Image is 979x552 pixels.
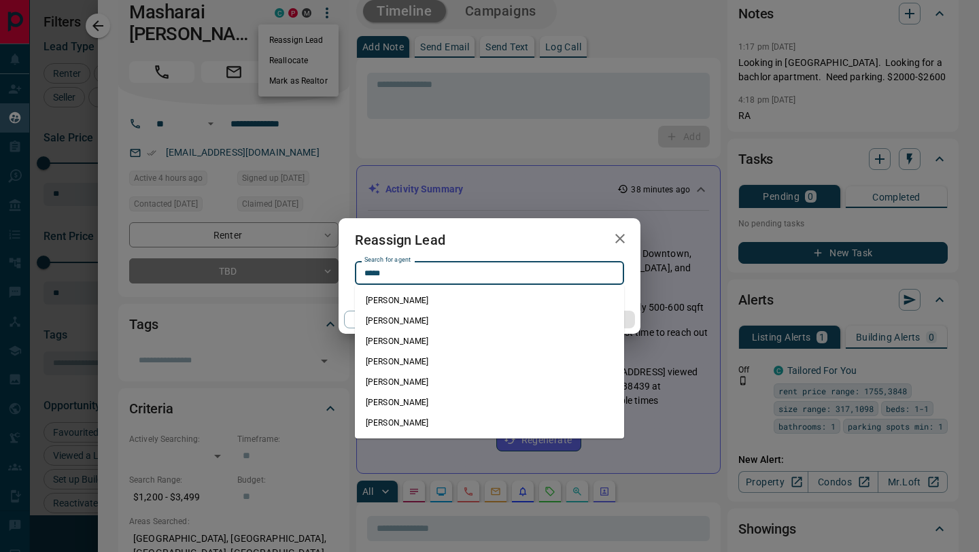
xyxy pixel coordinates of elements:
[355,413,624,433] li: [PERSON_NAME]
[339,218,462,262] h2: Reassign Lead
[355,392,624,413] li: [PERSON_NAME]
[355,311,624,331] li: [PERSON_NAME]
[344,311,460,328] button: Cancel
[355,351,624,372] li: [PERSON_NAME]
[355,372,624,392] li: [PERSON_NAME]
[355,290,624,311] li: [PERSON_NAME]
[355,331,624,351] li: [PERSON_NAME]
[364,256,411,264] label: Search for agent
